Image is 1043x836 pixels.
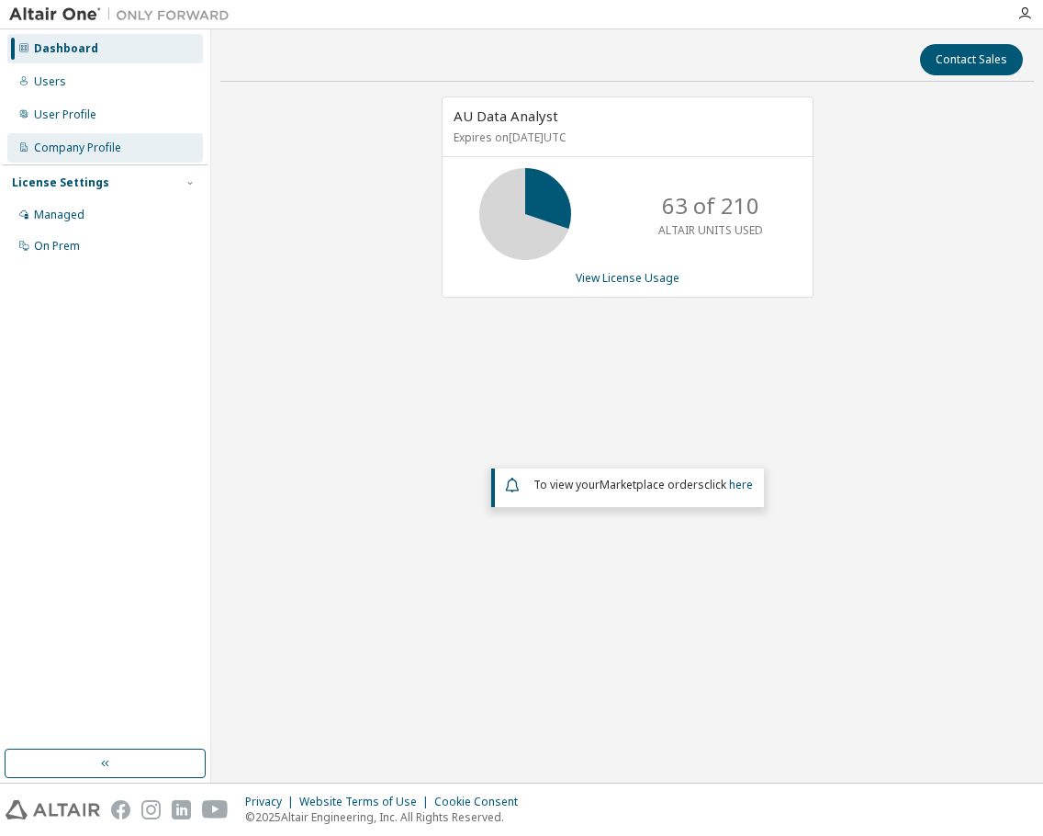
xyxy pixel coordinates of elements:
[202,800,229,819] img: youtube.svg
[34,239,80,254] div: On Prem
[9,6,239,24] img: Altair One
[141,800,161,819] img: instagram.svg
[12,175,109,190] div: License Settings
[34,74,66,89] div: Users
[299,795,434,809] div: Website Terms of Use
[434,795,529,809] div: Cookie Consent
[34,141,121,155] div: Company Profile
[533,477,753,492] span: To view your click
[662,190,759,221] p: 63 of 210
[111,800,130,819] img: facebook.svg
[245,809,529,825] p: © 2025 Altair Engineering, Inc. All Rights Reserved.
[576,270,679,286] a: View License Usage
[34,107,96,122] div: User Profile
[658,222,763,238] p: ALTAIR UNITS USED
[6,800,100,819] img: altair_logo.svg
[920,44,1023,75] button: Contact Sales
[245,795,299,809] div: Privacy
[454,107,558,125] span: AU Data Analyst
[454,130,797,145] p: Expires on [DATE] UTC
[729,477,753,492] a: here
[34,41,98,56] div: Dashboard
[172,800,191,819] img: linkedin.svg
[34,208,84,222] div: Managed
[600,477,704,492] em: Marketplace orders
